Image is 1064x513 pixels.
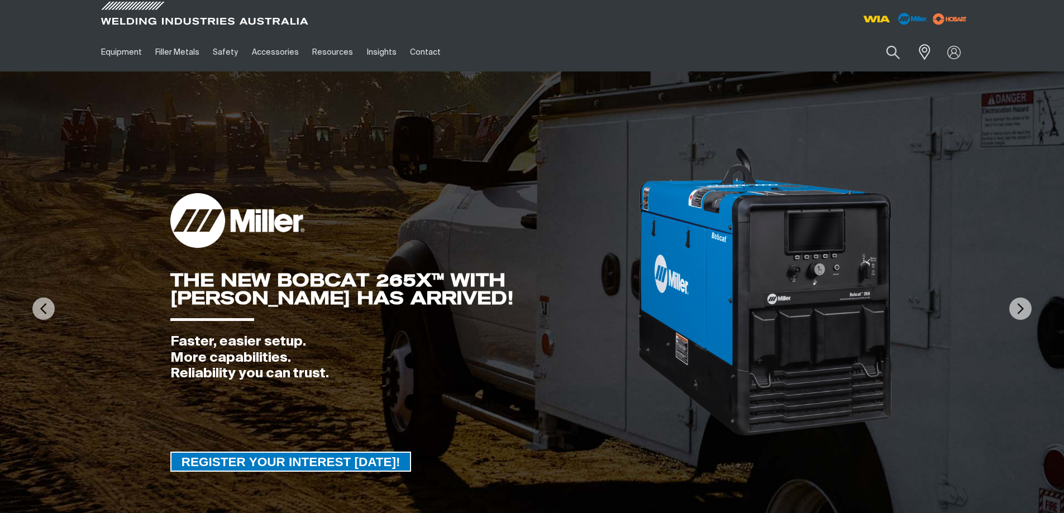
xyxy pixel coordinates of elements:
a: Safety [206,33,245,71]
a: Contact [403,33,447,71]
a: Insights [360,33,403,71]
img: PrevArrow [32,298,55,320]
img: NextArrow [1009,298,1032,320]
a: Resources [306,33,360,71]
div: Faster, easier setup. More capabilities. Reliability you can trust. [170,334,637,382]
a: REGISTER YOUR INTEREST TODAY! [170,452,412,472]
nav: Main [94,33,751,71]
a: Accessories [245,33,306,71]
button: Search products [874,39,912,65]
a: Equipment [94,33,149,71]
span: REGISTER YOUR INTEREST [DATE]! [171,452,411,472]
img: miller [929,11,970,27]
div: THE NEW BOBCAT 265X™ WITH [PERSON_NAME] HAS ARRIVED! [170,271,637,307]
a: Filler Metals [149,33,206,71]
input: Product name or item number... [860,39,912,65]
